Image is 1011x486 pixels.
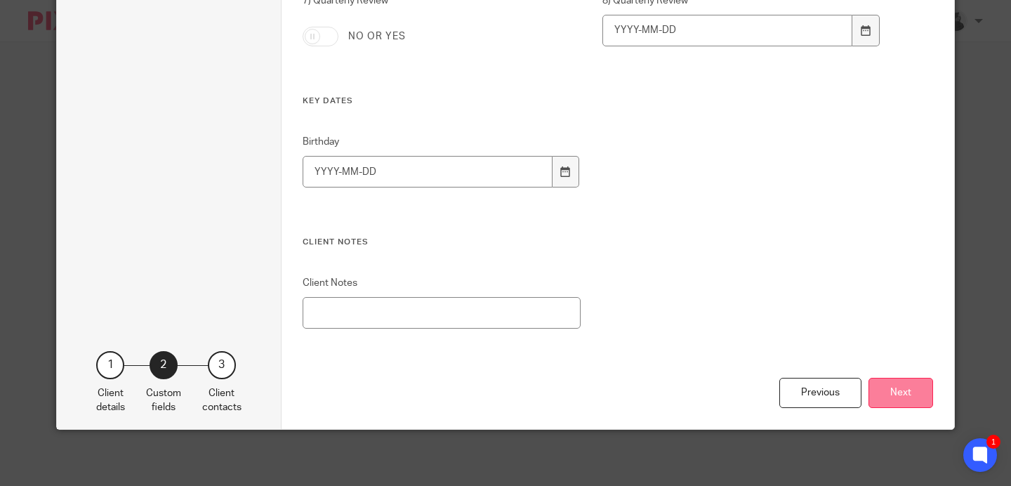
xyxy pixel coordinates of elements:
button: Next [868,378,933,408]
h3: Client Notes [303,237,881,248]
div: 1 [96,351,124,379]
div: 1 [986,435,1000,449]
h3: Key Dates [303,96,881,107]
label: Birthday [303,135,581,149]
input: YYYY-MM-DD [602,15,852,46]
p: Custom fields [146,386,181,415]
p: Client details [96,386,125,415]
input: YYYY-MM-DD [303,156,553,188]
label: Client Notes [303,276,581,290]
label: No or yes [348,29,406,44]
div: 2 [150,351,178,379]
div: Previous [779,378,861,408]
div: 3 [208,351,236,379]
p: Client contacts [202,386,242,415]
